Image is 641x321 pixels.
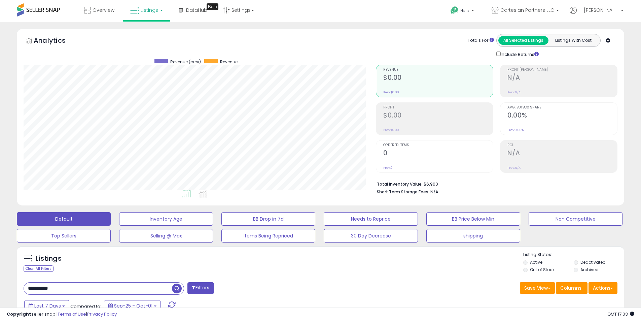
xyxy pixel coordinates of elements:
[383,74,493,83] h2: $0.00
[548,36,598,45] button: Listings With Cost
[507,68,617,72] span: Profit [PERSON_NAME]
[17,212,111,226] button: Default
[377,181,423,187] b: Total Inventory Value:
[578,7,619,13] span: Hi [PERSON_NAME]
[520,282,555,294] button: Save View
[468,37,494,44] div: Totals For
[87,311,117,317] a: Privacy Policy
[589,282,617,294] button: Actions
[507,90,521,94] small: Prev: N/A
[529,212,622,226] button: Non Competitive
[377,189,429,195] b: Short Term Storage Fees:
[556,282,587,294] button: Columns
[170,59,201,65] span: Revenue (prev)
[426,212,520,226] button: BB Price Below Min
[220,59,238,65] span: Revenue
[530,267,555,272] label: Out of Stock
[383,111,493,121] h2: $0.00
[430,189,438,195] span: N/A
[426,229,520,243] button: shipping
[580,259,606,265] label: Deactivated
[460,8,469,13] span: Help
[104,300,161,312] button: Sep-25 - Oct-01
[445,1,481,22] a: Help
[207,3,218,10] div: Tooltip anchor
[383,143,493,147] span: Ordered Items
[450,6,459,14] i: Get Help
[507,166,521,170] small: Prev: N/A
[7,311,31,317] strong: Copyright
[570,7,624,22] a: Hi [PERSON_NAME]
[507,111,617,121] h2: 0.00%
[383,166,393,170] small: Prev: 0
[24,300,69,312] button: Last 7 Days
[141,7,158,13] span: Listings
[607,311,634,317] span: 2025-10-9 17:03 GMT
[383,149,493,158] h2: 0
[221,229,315,243] button: Items Being Repriced
[523,252,624,258] p: Listing States:
[560,285,581,291] span: Columns
[93,7,114,13] span: Overview
[186,7,207,13] span: DataHub
[500,7,554,13] span: Cartesian Partners LLC
[24,265,54,272] div: Clear All Filters
[498,36,548,45] button: All Selected Listings
[187,282,214,294] button: Filters
[383,128,399,132] small: Prev: $0.00
[17,229,111,243] button: Top Sellers
[383,68,493,72] span: Revenue
[7,311,117,318] div: seller snap | |
[383,90,399,94] small: Prev: $0.00
[507,128,524,132] small: Prev: 0.00%
[507,143,617,147] span: ROI
[119,229,213,243] button: Selling @ Max
[36,254,62,263] h5: Listings
[324,229,418,243] button: 30 Day Decrease
[58,311,86,317] a: Terms of Use
[580,267,599,272] label: Archived
[491,50,547,58] div: Include Returns
[507,149,617,158] h2: N/A
[530,259,542,265] label: Active
[34,36,79,47] h5: Analytics
[507,106,617,109] span: Avg. Buybox Share
[324,212,418,226] button: Needs to Reprice
[119,212,213,226] button: Inventory Age
[221,212,315,226] button: BB Drop in 7d
[507,74,617,83] h2: N/A
[377,180,612,188] li: $6,960
[383,106,493,109] span: Profit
